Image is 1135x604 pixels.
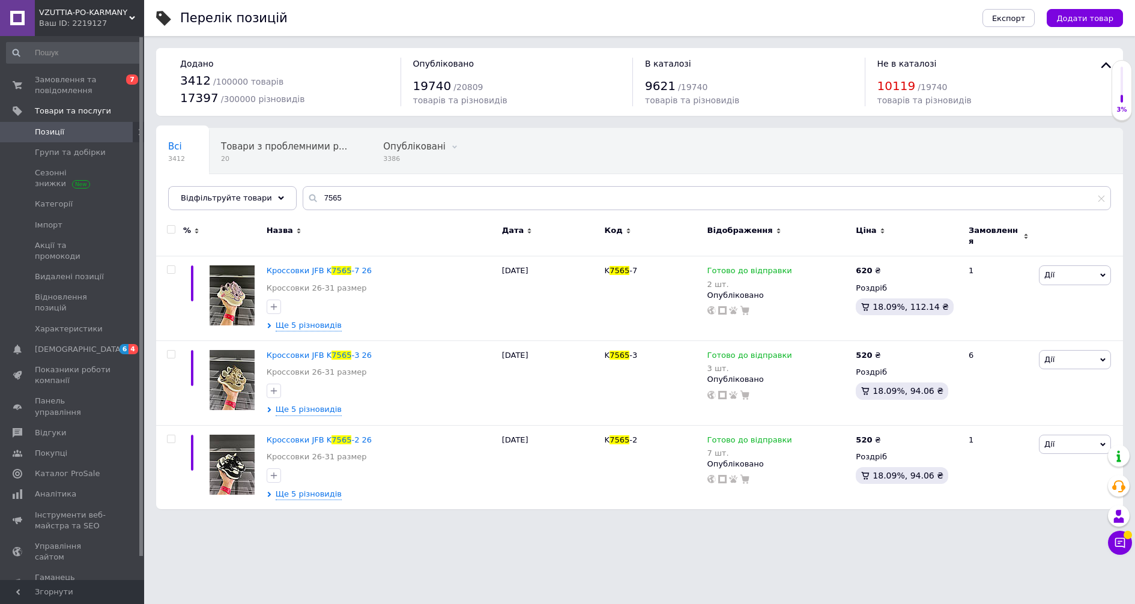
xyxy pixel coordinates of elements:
div: ₴ [856,350,880,361]
span: Відфільтруйте товари [181,193,272,202]
b: 620 [856,266,872,275]
button: Експорт [982,9,1035,27]
div: 3 шт. [707,364,792,373]
span: Дії [1044,355,1055,364]
span: / 100000 товарів [213,77,283,86]
span: 4 [129,344,138,354]
img: Кроссовки JFB K7565-7 26 [210,265,255,325]
input: Пошук [6,42,142,64]
span: % [183,225,191,236]
span: Товари та послуги [35,106,111,116]
span: / 19740 [678,82,707,92]
span: 18.09%, 94.06 ₴ [873,471,943,480]
span: Сезонні знижки [35,168,111,189]
span: Характеристики [35,324,103,334]
span: Готово до відправки [707,435,792,448]
div: [DATE] [499,256,602,341]
span: Експорт [992,14,1026,23]
span: Управління сайтом [35,541,111,563]
button: Чат з покупцем [1108,531,1132,555]
a: Кроссовки JFB K7565-7 26 [267,266,372,275]
div: Опубліковано [707,459,850,470]
span: Опубліковано [413,59,474,68]
span: товарів та різновидів [413,95,507,105]
span: Покупці [35,448,67,459]
span: Аналітика [35,489,76,500]
span: -7 26 [351,266,372,275]
span: 7565 [331,435,351,444]
span: 10119 [877,79,916,93]
span: Групи та добірки [35,147,106,158]
span: 9621 [645,79,676,93]
span: Опубліковані [383,141,446,152]
span: K [605,351,610,360]
span: -3 26 [351,351,372,360]
span: Акції та промокоди [35,240,111,262]
div: 7 шт. [707,448,792,458]
span: 7 [126,74,138,85]
span: 17397 [180,91,219,105]
div: 6 [961,340,1036,425]
span: Дії [1044,439,1055,448]
b: 520 [856,351,872,360]
span: Готово до відправки [707,266,792,279]
div: Роздріб [856,367,958,378]
div: Перелік позицій [180,12,288,25]
span: Відгуки [35,427,66,438]
span: 6 [120,344,129,354]
span: 7565 [610,435,629,444]
span: Відображення [707,225,773,236]
span: В каталозі [645,59,691,68]
span: 3412 [180,73,211,88]
span: товарів та різновидів [877,95,972,105]
span: Ще 5 різновидів [276,320,342,331]
span: -2 26 [351,435,372,444]
span: K [605,435,610,444]
span: Ще 5 різновидів [276,404,342,415]
span: 3386 [383,154,446,163]
span: Назва [267,225,293,236]
span: / 19740 [918,82,947,92]
span: Імпорт [35,220,62,231]
span: Показники роботи компанії [35,364,111,386]
span: Категорії [35,199,73,210]
div: 2 шт. [707,280,792,289]
span: / 300000 різновидів [221,94,305,104]
span: Код [605,225,623,236]
img: Кроссовки JFB K7565-2 26 [210,435,255,495]
div: [DATE] [499,425,602,509]
span: товарів та різновидів [645,95,739,105]
div: Ваш ID: 2219127 [39,18,144,29]
a: Кроссовки 26-31 размер [267,451,367,462]
div: Роздріб [856,451,958,462]
div: 3% [1112,106,1131,114]
div: Роздріб [856,283,958,294]
span: Замовлення [969,225,1020,247]
span: Кроссовки JFB K [267,435,332,444]
span: Відновлення позицій [35,292,111,313]
span: Не в каталозі [877,59,937,68]
div: Товари з проблемними різновидами [209,128,371,174]
span: Гаманець компанії [35,572,111,594]
a: Кроссовки JFB K7565-2 26 [267,435,372,444]
span: Ще 5 різновидів [276,489,342,500]
span: Панель управління [35,396,111,417]
span: VZUTTIA-PO-KARMANY [39,7,129,18]
span: K [605,266,610,275]
span: 3412 [168,154,185,163]
span: Позиції [35,127,64,137]
a: Кроссовки 26-31 размер [267,283,367,294]
span: 20 [221,154,347,163]
span: Каталог ProSale [35,468,100,479]
span: 7565 [331,266,351,275]
span: Замовлення та повідомлення [35,74,111,96]
div: ₴ [856,265,880,276]
span: Товари з проблемними р... [221,141,347,152]
input: Пошук по назві позиції, артикулу і пошуковим запитам [303,186,1111,210]
span: Кроссовки JFB K [267,266,332,275]
span: 7565 [331,351,351,360]
div: 1 [961,425,1036,509]
span: 7565 [610,351,629,360]
span: Кроссовки JFB K [267,351,332,360]
span: 18.09%, 94.06 ₴ [873,386,943,396]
